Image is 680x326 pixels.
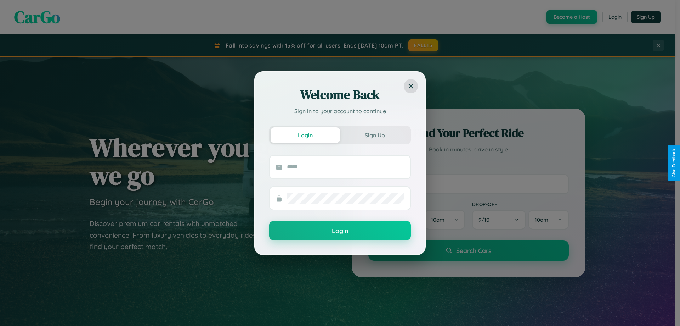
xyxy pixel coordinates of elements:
[269,221,411,240] button: Login
[269,86,411,103] h2: Welcome Back
[269,107,411,115] p: Sign in to your account to continue
[271,127,340,143] button: Login
[671,149,676,177] div: Give Feedback
[340,127,409,143] button: Sign Up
